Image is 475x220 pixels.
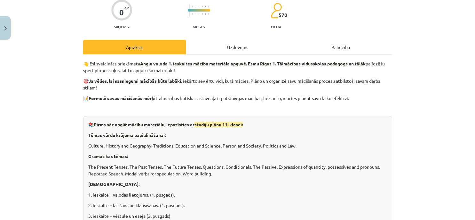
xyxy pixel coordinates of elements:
img: icon-short-line-57e1e144782c952c97e751825c79c345078a6d821885a25fce030b3d8c18986b.svg [202,13,202,15]
div: Uzdevums [186,40,289,54]
img: icon-long-line-d9ea69661e0d244f92f715978eff75569469978d946b2353a9bb055b3ed8787d.svg [189,4,190,17]
div: Apraksts [83,40,186,54]
p: The Present Tenses. The Past Tenses. The Future Tenses. Questions. Conditionals. The Passive. Exp... [88,164,387,177]
strong: [DEMOGRAPHIC_DATA]: [88,181,139,187]
strong: Formulē savas mācīšanās mērķi! [89,95,157,101]
p: 📝 Tālmācības būtiska sastāvdaļa ir patstāvīgas mācības, līdz ar to, mācies plānot savu laiku efek... [83,95,392,102]
img: students-c634bb4e5e11cddfef0936a35e636f08e4e9abd3cc4e673bd6f9a4125e45ecb1.svg [271,3,282,19]
img: icon-short-line-57e1e144782c952c97e751825c79c345078a6d821885a25fce030b3d8c18986b.svg [192,13,193,15]
img: icon-short-line-57e1e144782c952c97e751825c79c345078a6d821885a25fce030b3d8c18986b.svg [192,6,193,7]
strong: Ja vēlies, lai sasniegumi mācībās būtu labāki [89,78,181,84]
img: icon-short-line-57e1e144782c952c97e751825c79c345078a6d821885a25fce030b3d8c18986b.svg [205,13,206,15]
strong: Pirms sāc apgūt mācību materiālu, iepazīsties ar [94,122,243,127]
span: 570 [279,12,287,18]
p: pilda [271,24,281,29]
div: 0 [119,8,124,17]
p: 2. ieskaite – lasīšana un klausīšanās. (1. pusgads). [88,202,387,209]
p: 📚 [88,121,387,128]
strong: Tēmas vārdu krājuma papildināšanai: [88,132,166,138]
img: icon-short-line-57e1e144782c952c97e751825c79c345078a6d821885a25fce030b3d8c18986b.svg [202,6,202,7]
p: 👋 Esi sveicināts priekšmeta palīdzēšu spert pirmos soļus, lai Tu apgūtu šo materiālu! [83,60,392,74]
span: XP [124,6,129,9]
div: Palīdzība [289,40,392,54]
img: icon-short-line-57e1e144782c952c97e751825c79c345078a6d821885a25fce030b3d8c18986b.svg [205,6,206,7]
strong: Gramatikas tēmas: [88,153,128,159]
p: 1. ieskaite – valodas lietojums. (1. pusgads). [88,191,387,198]
p: Culture. History and Geography. Traditions. Education and Science. Person and Society. Politics a... [88,142,387,149]
p: 🎯 , iekārto sev ērtu vidi, kurā mācies. Plāno un organizē savu mācīšanās procesu atbilstoši savam... [83,78,392,91]
p: Saņemsi [111,24,132,29]
span: studiju plānu 11. klasei: [194,122,243,127]
strong: Angļu valoda 1. ieskaites mācību materiāla apguvē. Esmu Rīgas 1. Tālmācības vidusskolas pedagogs ... [140,61,366,66]
img: icon-close-lesson-0947bae3869378f0d4975bcd49f059093ad1ed9edebbc8119c70593378902aed.svg [4,26,7,30]
img: icon-short-line-57e1e144782c952c97e751825c79c345078a6d821885a25fce030b3d8c18986b.svg [208,13,209,15]
img: icon-short-line-57e1e144782c952c97e751825c79c345078a6d821885a25fce030b3d8c18986b.svg [208,6,209,7]
p: 3. ieskaite – vēstule un eseja (2. pusgads) [88,213,387,219]
p: Viegls [193,24,205,29]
